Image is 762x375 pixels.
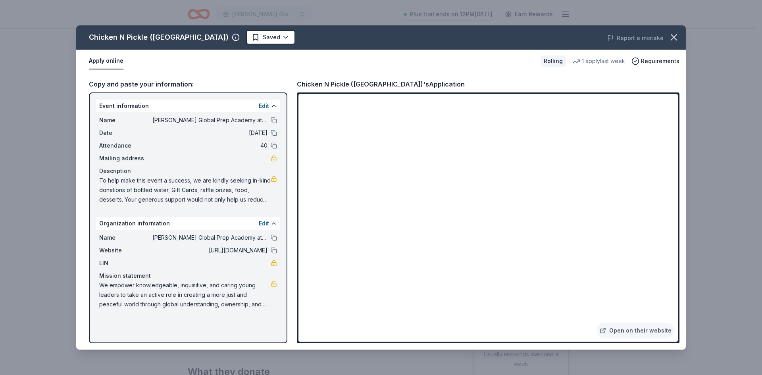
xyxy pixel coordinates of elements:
span: To help make this event a success, we are kindly seeking in-kind donations of bottled water, Gift... [99,176,271,204]
span: [URL][DOMAIN_NAME] [152,246,267,255]
div: Organization information [96,217,280,230]
button: Requirements [631,56,679,66]
span: Mailing address [99,154,152,163]
div: Rolling [541,56,566,67]
button: Saved [246,30,295,44]
span: EIN [99,258,152,268]
span: [DATE] [152,128,267,138]
div: Chicken N Pickle ([GEOGRAPHIC_DATA])'s Application [297,79,465,89]
span: Name [99,115,152,125]
button: Apply online [89,53,123,69]
span: We empower knowledgeable, inquisitive, and caring young leaders to take an active role in creatin... [99,281,271,309]
div: Chicken N Pickle ([GEOGRAPHIC_DATA]) [89,31,229,44]
span: Name [99,233,152,242]
span: 40 [152,141,267,150]
span: Attendance [99,141,152,150]
span: Website [99,246,152,255]
div: Description [99,166,277,176]
div: Copy and paste your information: [89,79,287,89]
span: [PERSON_NAME] Global Prep Academy at [PERSON_NAME] [152,233,267,242]
div: 1 apply last week [572,56,625,66]
div: Event information [96,100,280,112]
a: Open on their website [597,323,675,338]
span: [PERSON_NAME] Global Prep Academy at [PERSON_NAME] [152,115,267,125]
span: Saved [263,33,280,42]
span: Date [99,128,152,138]
button: Edit [259,219,269,228]
button: Edit [259,101,269,111]
button: Report a mistake [607,33,664,43]
span: Requirements [641,56,679,66]
div: Mission statement [99,271,277,281]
